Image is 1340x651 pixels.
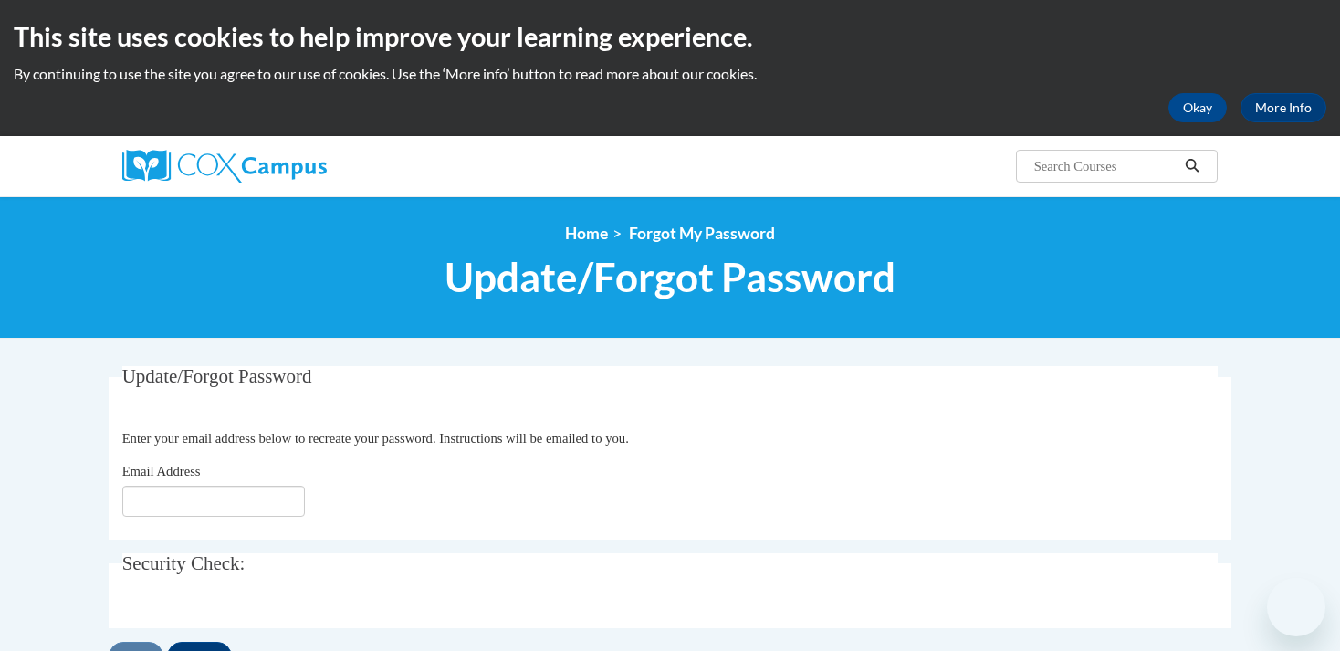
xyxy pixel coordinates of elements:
span: Forgot My Password [629,224,775,243]
input: Email [122,486,305,517]
iframe: Button to launch messaging window [1267,578,1325,636]
a: Cox Campus [122,150,469,183]
p: By continuing to use the site you agree to our use of cookies. Use the ‘More info’ button to read... [14,64,1326,84]
img: Cox Campus [122,150,327,183]
button: Search [1178,155,1206,177]
span: Enter your email address below to recreate your password. Instructions will be emailed to you. [122,431,629,446]
span: Email Address [122,464,201,478]
a: More Info [1241,93,1326,122]
input: Search Courses [1032,155,1178,177]
span: Update/Forgot Password [122,365,312,387]
button: Okay [1168,93,1227,122]
span: Security Check: [122,552,246,574]
span: Update/Forgot Password [445,253,895,301]
a: Home [565,224,608,243]
h2: This site uses cookies to help improve your learning experience. [14,18,1326,55]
